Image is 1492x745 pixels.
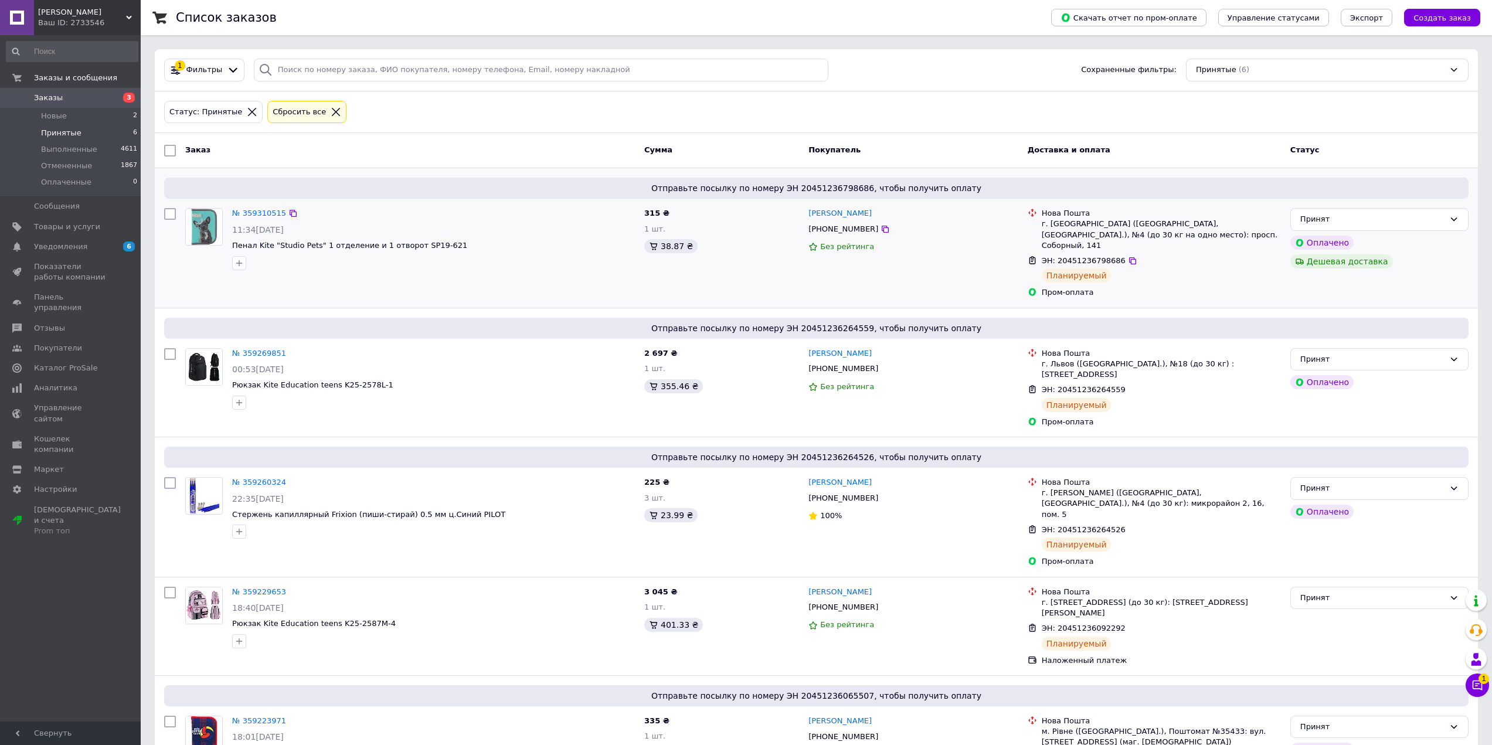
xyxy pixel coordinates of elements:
[1290,236,1354,250] div: Оплачено
[820,511,842,520] span: 100%
[1042,359,1281,380] div: г. Львов ([GEOGRAPHIC_DATA].), №18 (до 30 кг) : [STREET_ADDRESS]
[41,161,92,171] span: Отмененные
[1042,398,1112,412] div: Планируемый
[232,380,393,389] a: Рюкзак Kite Education teens K25-2578L-1
[1466,673,1489,697] button: Чат с покупателем1
[1042,597,1281,618] div: г. [STREET_ADDRESS] (до 30 кг): [STREET_ADDRESS][PERSON_NAME]
[808,145,861,154] span: Покупатель
[806,491,881,506] div: [PHONE_NUMBER]
[1042,219,1281,251] div: г. [GEOGRAPHIC_DATA] ([GEOGRAPHIC_DATA], [GEOGRAPHIC_DATA].), №4 (до 30 кг на одно место): просп....
[644,145,672,154] span: Сумма
[1300,353,1445,366] div: Принят
[1218,9,1329,26] button: Управление статусами
[34,241,87,252] span: Уведомления
[1042,488,1281,520] div: г. [PERSON_NAME] ([GEOGRAPHIC_DATA], [GEOGRAPHIC_DATA].), №4 (до 30 кг): микрорайон 2, 16, пом. 5
[820,620,874,629] span: Без рейтинга
[1042,637,1112,651] div: Планируемый
[1392,13,1480,22] a: Создать заказ
[644,508,698,522] div: 23.99 ₴
[806,361,881,376] div: [PHONE_NUMBER]
[41,128,81,138] span: Принятые
[186,349,222,385] img: Фото товару
[232,349,286,358] a: № 359269851
[34,73,117,83] span: Заказы и сообщения
[6,41,138,62] input: Поиск
[644,732,665,740] span: 1 шт.
[1239,65,1249,74] span: (6)
[1042,655,1281,666] div: Наложенный платеж
[644,239,698,253] div: 38.87 ₴
[1042,624,1126,632] span: ЭН: 20451236092292
[1196,64,1236,76] span: Принятые
[644,618,703,632] div: 401.33 ₴
[34,505,121,537] span: [DEMOGRAPHIC_DATA] и счета
[232,619,396,628] a: Рюкзак Kite Education teens K25-2587M-4
[185,145,210,154] span: Заказ
[189,478,219,514] img: Фото товару
[1350,13,1383,22] span: Экспорт
[1290,145,1320,154] span: Статус
[644,209,669,217] span: 315 ₴
[232,510,505,519] a: Стержень капиллярный Frixion (пиши-стирай) 0.5 мм ц.Синий PILOT
[232,478,286,487] a: № 359260324
[232,365,284,374] span: 00:53[DATE]
[34,403,108,424] span: Управление сайтом
[1300,482,1445,495] div: Принят
[121,144,137,155] span: 4611
[644,494,665,502] span: 3 шт.
[1042,417,1281,427] div: Пром-оплата
[1081,64,1177,76] span: Сохраненные фильтры:
[186,64,223,76] span: Фильтры
[232,716,286,725] a: № 359223971
[644,716,669,725] span: 335 ₴
[644,478,669,487] span: 225 ₴
[41,177,91,188] span: Оплаченные
[1413,13,1471,22] span: Создать заказ
[644,603,665,611] span: 1 шт.
[185,348,223,386] a: Фото товару
[808,587,872,598] a: [PERSON_NAME]
[123,241,135,251] span: 6
[34,93,63,103] span: Заказы
[1042,587,1281,597] div: Нова Пошта
[34,464,64,475] span: Маркет
[34,201,80,212] span: Сообщения
[185,208,223,246] a: Фото товару
[806,222,881,237] div: [PHONE_NUMBER]
[34,261,108,283] span: Показатели работы компании
[186,209,222,245] img: Фото товару
[808,348,872,359] a: [PERSON_NAME]
[808,208,872,219] a: [PERSON_NAME]
[1042,268,1112,283] div: Планируемый
[169,690,1464,702] span: Отправьте посылку по номеру ЭН 20451236065507, чтобы получить оплату
[1042,716,1281,726] div: Нова Пошта
[1228,13,1320,22] span: Управление статусами
[270,106,328,118] div: Сбросить все
[34,434,108,455] span: Кошелек компании
[1042,556,1281,567] div: Пром-оплата
[820,382,874,391] span: Без рейтинга
[644,587,677,596] span: 3 045 ₴
[644,364,665,373] span: 1 шт.
[232,225,284,234] span: 11:34[DATE]
[1290,254,1393,268] div: Дешевая доставка
[121,161,137,171] span: 1867
[808,716,872,727] a: [PERSON_NAME]
[232,494,284,504] span: 22:35[DATE]
[1290,375,1354,389] div: Оплачено
[232,732,284,741] span: 18:01[DATE]
[175,60,185,71] div: 1
[185,587,223,624] a: Фото товару
[41,111,67,121] span: Новые
[1300,721,1445,733] div: Принят
[1042,348,1281,359] div: Нова Пошта
[185,477,223,515] a: Фото товару
[133,177,137,188] span: 0
[38,7,126,18] span: Палитра Фей
[232,603,284,613] span: 18:40[DATE]
[254,59,828,81] input: Поиск по номеру заказа, ФИО покупателя, номеру телефона, Email, номеру накладной
[1479,673,1489,684] span: 1
[232,241,467,250] a: Пенал Kite "Studio Pets" 1 отделение и 1 отворот SP19-621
